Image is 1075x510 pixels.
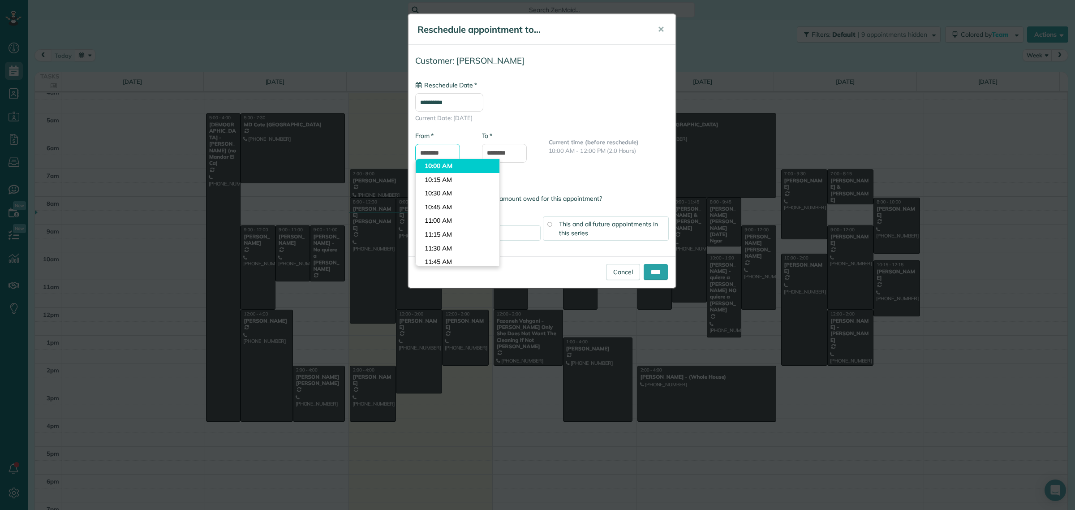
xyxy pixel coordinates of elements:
[549,147,669,155] p: 10:00 AM - 12:00 PM (2.0 Hours)
[549,138,639,146] b: Current time (before reschedule)
[415,114,669,122] span: Current Date: [DATE]
[416,173,499,187] li: 10:15 AM
[415,81,477,90] label: Reschedule Date
[416,228,499,242] li: 11:15 AM
[606,264,640,280] a: Cancel
[415,204,669,213] label: Apply changes to
[426,194,602,203] span: Automatically recalculate amount owed for this appointment?
[416,200,499,214] li: 10:45 AM
[559,220,658,237] span: This and all future appointments in this series
[416,186,499,200] li: 10:30 AM
[415,56,669,65] h4: Customer: [PERSON_NAME]
[416,214,499,228] li: 11:00 AM
[417,23,645,36] h5: Reschedule appointment to...
[416,242,499,255] li: 11:30 AM
[658,24,664,35] span: ✕
[415,131,434,140] label: From
[416,255,499,269] li: 11:45 AM
[416,159,499,173] li: 10:00 AM
[547,222,552,226] input: This and all future appointments in this series
[482,131,492,140] label: To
